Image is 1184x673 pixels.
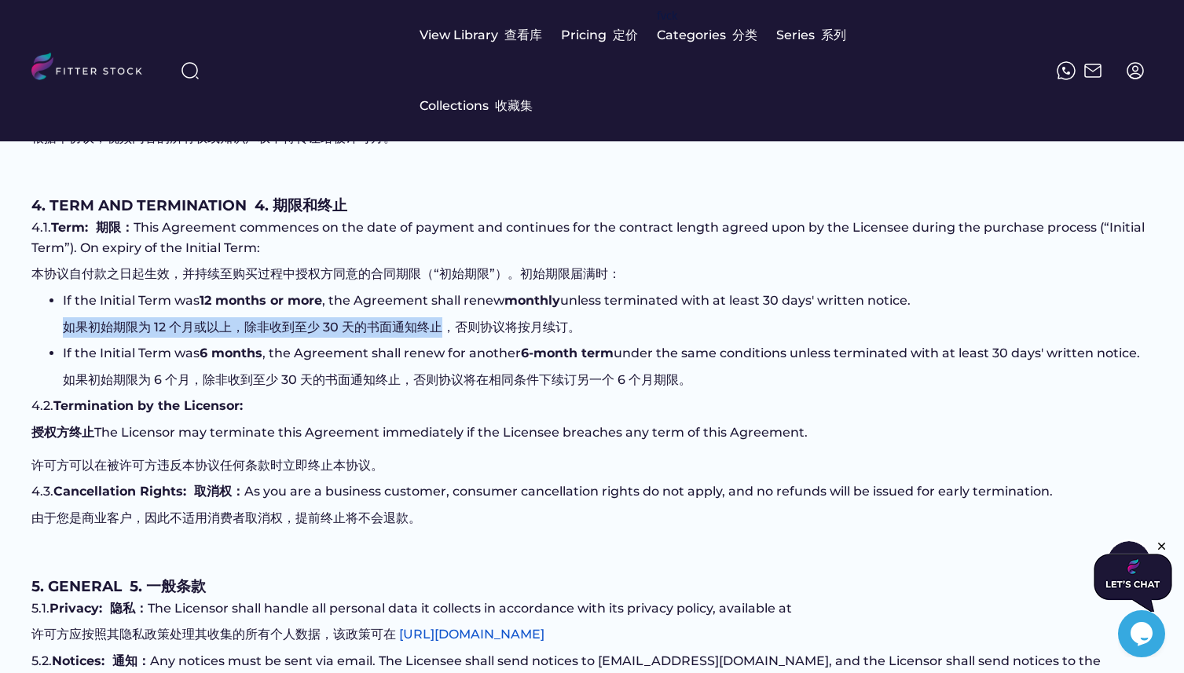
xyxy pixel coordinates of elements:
[31,398,243,440] span: Termination by the Licensor:
[194,484,244,499] font: 取消权：
[49,601,148,616] span: Privacy:
[31,510,421,525] font: 由于您是商业客户，因此不适用消费者取消权，提前终止将不会退款。
[1057,61,1076,80] img: meteor-icons_whatsapp%20%281%29.svg
[1126,61,1145,80] img: profile-circle.svg
[31,398,53,413] span: 4.2.
[181,61,200,80] img: search-normal%203.svg
[130,577,206,595] font: 5. 一般条款
[31,53,156,85] img: LOGO.svg
[504,293,560,308] span: monthly
[495,98,533,113] font: 收藏集
[31,627,396,642] font: 许可方应按照其隐私政策处理其收集的所有个人数据，该政策可在
[262,346,521,360] span: , the Agreement shall renew for another
[776,27,846,44] div: Series
[521,346,614,360] span: 6-month term
[1094,539,1172,612] iframe: chat widget
[63,372,691,387] font: 如果初始期限为 6 个月，除非收到至少 30 天的书面通知终止，否则协议将在相同条件下续订另一个 6 个月期限。
[732,27,757,42] font: 分类
[613,27,638,42] font: 定价
[52,653,150,668] span: Notices:
[657,27,757,44] div: Categories
[200,346,262,360] span: 6 months
[504,27,542,42] font: 查看库
[31,601,792,642] span: The Licensor shall handle all personal data it collects in accordance with its privacy policy, av...
[31,196,347,214] span: 4. TERM AND TERMINATION
[31,601,49,616] span: 5.1.
[63,320,581,335] font: 如果初始期限为 12 个月或以上，除非收到至少 30 天的书面通知终止，否则协议将按月续订。
[1083,61,1102,80] img: Frame%2051.svg
[31,458,383,473] font: 许可方可以在被许可方违反本协议任何条款时立即终止本协议。
[322,293,504,308] span: , the Agreement shall renew
[63,293,200,308] span: If the Initial Term was
[200,293,322,308] span: 12 months or more
[63,346,200,360] span: If the Initial Term was
[614,346,1140,360] span: under the same conditions unless terminated with at least 30 days' written notice.
[560,293,911,308] span: unless terminated with at least 30 days' written notice.
[31,425,94,440] font: 授权方终止
[112,653,150,668] font: 通知：
[96,220,134,235] font: 期限：
[420,97,533,115] div: Collections
[53,484,244,499] span: Cancellation Rights:
[110,601,148,616] font: 隐私：
[821,27,846,42] font: 系列
[31,653,52,668] span: 5.2.
[1118,610,1168,657] iframe: chat widget
[31,484,1053,525] span: As you are a business customer, consumer cancellation rights do not apply, and no refunds will be...
[420,27,542,44] div: View Library
[31,577,206,595] span: 5. GENERAL
[561,27,638,44] div: Pricing
[31,104,1038,145] span: No ownership or Intellectual Property Rights in the Video Content shall pass to the Licensee by v...
[31,220,51,235] span: 4.1.
[51,220,134,235] span: Term:
[657,8,677,24] div: fvck
[399,627,544,642] a: [URL][DOMAIN_NAME]
[31,425,808,473] span: The Licensor may terminate this Agreement immediately if the Licensee breaches any term of this A...
[31,220,1148,281] span: This Agreement commences on the date of payment and continues for the contract length agreed upon...
[31,266,621,281] font: 本协议自付款之日起生效，并持续至购买过程中授权方同意的合同期限（“初始期限”）。初始期限届满时：
[31,130,396,145] font: 根据本协议，视频内容的所有权或知识产权不得转让给被许可方。
[31,484,53,499] span: 4.3.
[255,196,347,214] font: 4. 期限和终止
